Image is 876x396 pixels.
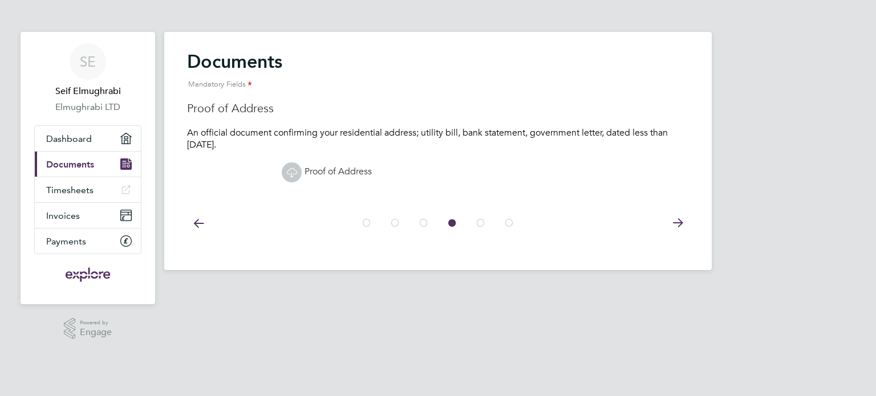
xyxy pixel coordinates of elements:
[282,166,372,177] a: Proof of Address
[35,228,141,254] a: Payments
[46,159,94,170] span: Documents
[46,210,80,221] span: Invoices
[46,133,92,144] span: Dashboard
[46,236,86,247] span: Payments
[34,43,141,98] a: SESeif Elmughrabi
[187,50,689,96] h2: Documents
[64,318,112,340] a: Powered byEngage
[64,266,112,284] img: exploregroup-logo-retina.png
[21,32,155,304] nav: Main navigation
[35,126,141,151] a: Dashboard
[35,152,141,177] a: Documents
[46,185,94,195] span: Timesheets
[35,177,141,202] a: Timesheets
[35,203,141,228] a: Invoices
[80,328,112,337] span: Engage
[34,266,141,284] a: Go to home page
[80,318,112,328] span: Powered by
[187,73,689,96] div: Mandatory Fields
[34,100,141,114] a: Elmughrabi LTD
[80,54,96,69] span: SE
[187,127,689,151] p: An official document confirming your residential address; utility bill, bank statement, governmen...
[34,84,141,98] span: Seif Elmughrabi
[187,101,689,116] h3: Proof of Address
